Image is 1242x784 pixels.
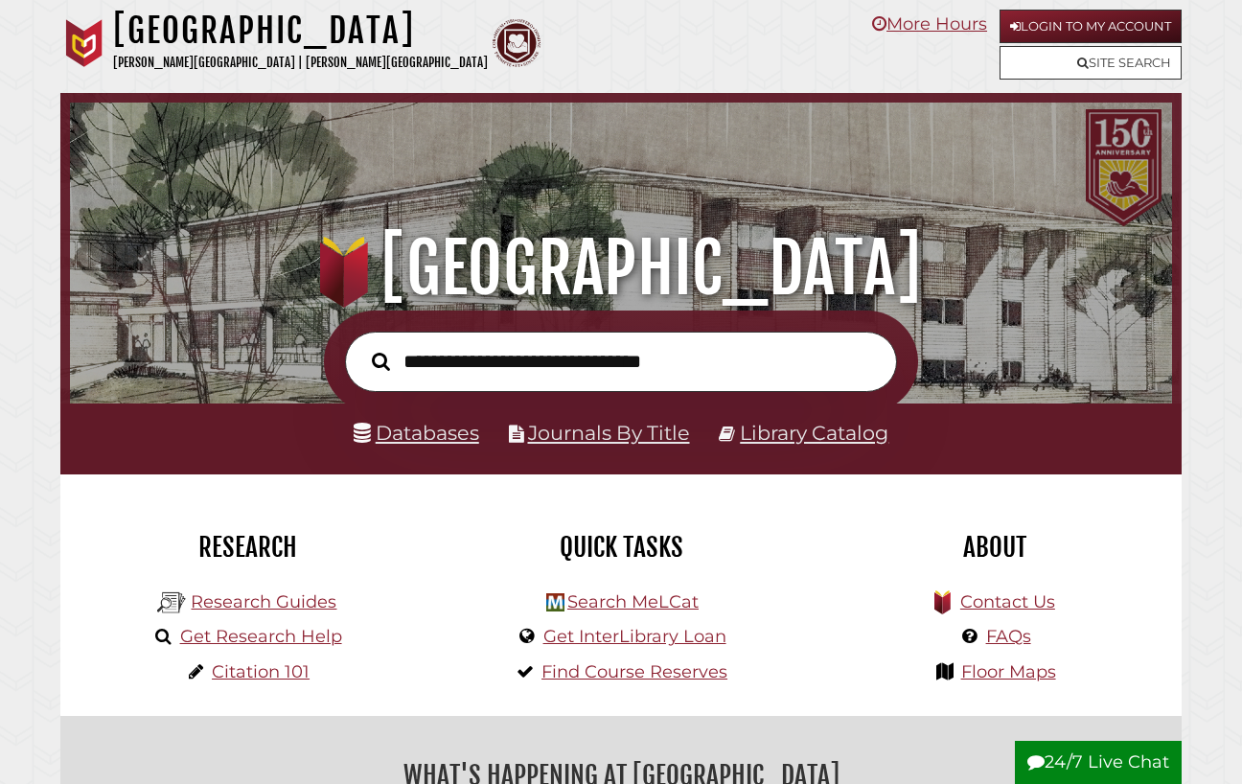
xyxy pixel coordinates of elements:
[75,531,420,564] h2: Research
[372,352,390,372] i: Search
[567,591,699,612] a: Search MeLCat
[60,19,108,67] img: Calvin University
[872,13,987,35] a: More Hours
[212,661,310,682] a: Citation 101
[113,52,488,74] p: [PERSON_NAME][GEOGRAPHIC_DATA] | [PERSON_NAME][GEOGRAPHIC_DATA]
[113,10,488,52] h1: [GEOGRAPHIC_DATA]
[541,661,727,682] a: Find Course Reserves
[1000,10,1182,43] a: Login to My Account
[528,421,690,445] a: Journals By Title
[362,347,400,376] button: Search
[1000,46,1182,80] a: Site Search
[448,531,793,564] h2: Quick Tasks
[493,19,540,67] img: Calvin Theological Seminary
[191,591,336,612] a: Research Guides
[88,226,1153,311] h1: [GEOGRAPHIC_DATA]
[157,588,186,617] img: Hekman Library Logo
[546,593,564,611] img: Hekman Library Logo
[180,626,342,647] a: Get Research Help
[740,421,888,445] a: Library Catalog
[822,531,1167,564] h2: About
[543,626,726,647] a: Get InterLibrary Loan
[961,661,1056,682] a: Floor Maps
[960,591,1055,612] a: Contact Us
[354,421,479,445] a: Databases
[986,626,1031,647] a: FAQs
